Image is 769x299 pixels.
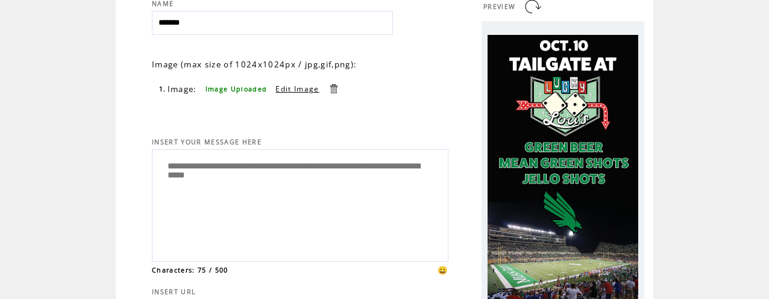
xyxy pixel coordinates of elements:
span: Image (max size of 1024x1024px / jpg,gif,png): [152,59,357,70]
span: INSERT URL [152,288,196,296]
span: INSERT YOUR MESSAGE HERE [152,138,262,146]
span: Image: [168,84,197,94]
span: 😀 [438,265,448,276]
span: PREVIEW [483,2,515,11]
span: Characters: 75 / 500 [152,266,228,274]
span: 1. [159,85,166,93]
a: Delete this item [328,83,339,94]
span: Image Uploaded [206,85,268,93]
a: Edit Image [275,84,319,94]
